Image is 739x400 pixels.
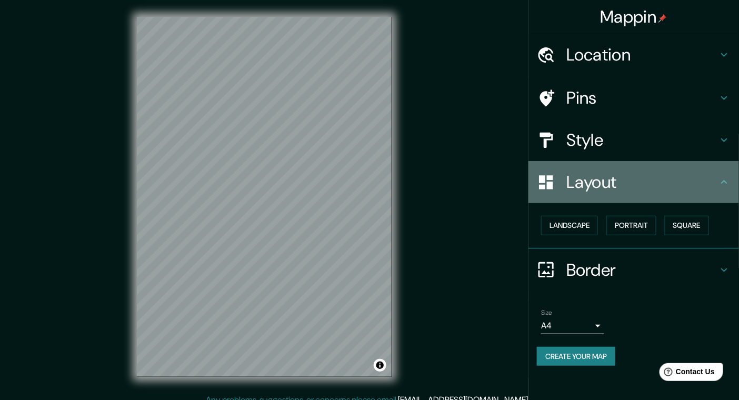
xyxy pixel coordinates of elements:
h4: Layout [566,172,718,193]
button: Create your map [537,347,615,366]
label: Size [541,308,552,317]
h4: Mappin [601,6,667,27]
div: Location [528,34,739,76]
div: Border [528,249,739,291]
div: Pins [528,77,739,119]
button: Toggle attribution [374,359,386,372]
div: Layout [528,161,739,203]
img: pin-icon.png [658,14,667,23]
canvas: Map [137,17,392,377]
iframe: Help widget launcher [645,359,727,388]
h4: Location [566,44,718,65]
div: Style [528,119,739,161]
div: A4 [541,317,604,334]
h4: Border [566,259,718,281]
h4: Pins [566,87,718,108]
button: Portrait [606,216,656,235]
button: Square [665,216,709,235]
button: Landscape [541,216,598,235]
h4: Style [566,129,718,151]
